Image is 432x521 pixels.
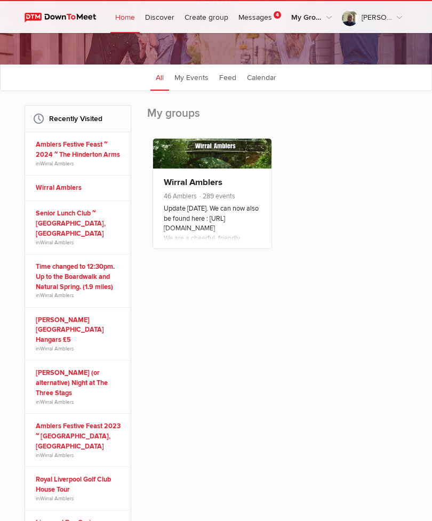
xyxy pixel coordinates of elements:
[36,345,123,352] span: in
[110,1,140,33] a: Home
[274,11,281,19] span: 4
[36,495,123,502] span: in
[164,192,197,201] span: 46 Amblers
[36,398,123,406] span: in
[147,105,407,133] h2: My groups
[150,64,169,91] a: All
[180,1,233,33] a: Create group
[169,64,214,91] a: My Events
[36,239,123,246] span: in
[36,315,123,346] a: [PERSON_NAME][GEOGRAPHIC_DATA] Hangars £5
[36,262,123,292] a: Time changed to 12:30pm. Up to the Boardwalk and Natural Spring. (1.9 miles)
[40,161,74,167] a: Wirral Amblers
[36,421,123,452] a: Amblers Festive Feast 2023 ~ [GEOGRAPHIC_DATA], [GEOGRAPHIC_DATA]
[242,64,282,91] a: Calendar
[164,204,261,257] p: Update [DATE]. We can now also be found here : [URL][DOMAIN_NAME] We are a cheerful, friendly amb...
[40,239,74,246] a: Wirral Amblers
[286,1,337,33] a: My Groups
[337,1,407,33] a: [PERSON_NAME]
[36,160,123,167] span: in
[198,192,235,201] span: 289 events
[36,292,123,299] span: in
[234,1,286,33] a: Messages4
[40,495,74,502] a: Wirral Amblers
[40,346,74,352] a: Wirral Amblers
[214,64,242,91] a: Feed
[140,1,179,33] a: Discover
[164,177,222,188] a: Wirral Amblers
[40,452,74,459] a: Wirral Amblers
[36,183,123,193] a: Wirral Amblers
[36,368,123,398] a: [PERSON_NAME] (or alternative) Night at The Three Stags
[40,399,74,405] a: Wirral Amblers
[36,140,123,160] a: Amblers Festive Feast ~ 2024 ~ The Hinderton Arms
[36,475,123,495] a: Royal Liverpool Golf Club House Tour
[36,452,123,459] span: in
[36,209,123,239] a: Senior Lunch Club ~ [GEOGRAPHIC_DATA], [GEOGRAPHIC_DATA]
[40,292,74,299] a: Wirral Amblers
[33,106,123,132] h2: Recently Visited
[25,13,106,22] img: DownToMeet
